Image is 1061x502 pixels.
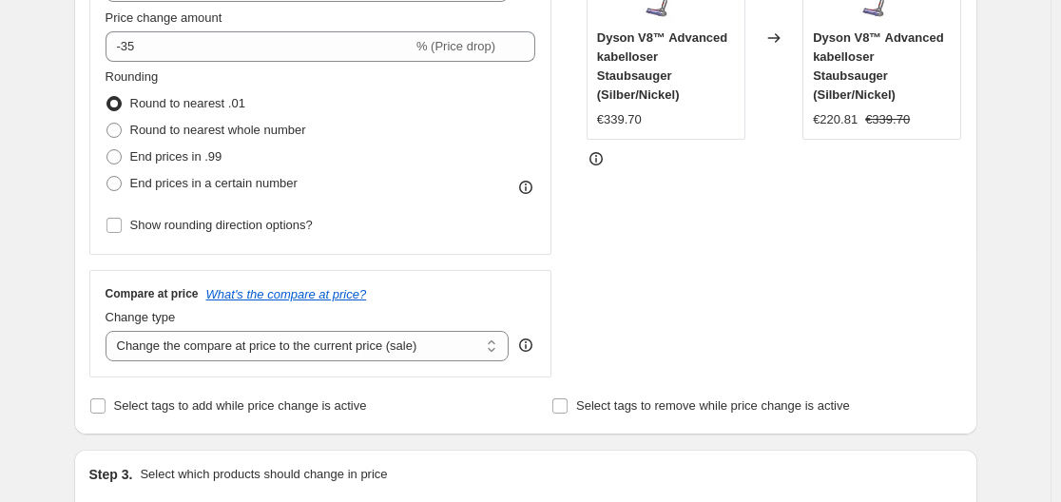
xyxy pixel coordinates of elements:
span: End prices in .99 [130,149,222,164]
span: Show rounding direction options? [130,218,313,232]
button: What's the compare at price? [206,287,367,301]
div: help [516,336,535,355]
strike: €339.70 [865,110,910,129]
div: €339.70 [597,110,642,129]
span: Select tags to add while price change is active [114,398,367,413]
span: Select tags to remove while price change is active [576,398,850,413]
div: €220.81 [813,110,858,129]
span: Dyson V8™ Advanced kabelloser Staubsauger (Silber/Nickel) [597,30,728,102]
span: Rounding [106,69,159,84]
p: Select which products should change in price [140,465,387,484]
span: Round to nearest whole number [130,123,306,137]
span: Change type [106,310,176,324]
span: % (Price drop) [416,39,495,53]
span: End prices in a certain number [130,176,298,190]
input: -15 [106,31,413,62]
h2: Step 3. [89,465,133,484]
span: Round to nearest .01 [130,96,245,110]
span: Price change amount [106,10,222,25]
span: Dyson V8™ Advanced kabelloser Staubsauger (Silber/Nickel) [813,30,944,102]
h3: Compare at price [106,286,199,301]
